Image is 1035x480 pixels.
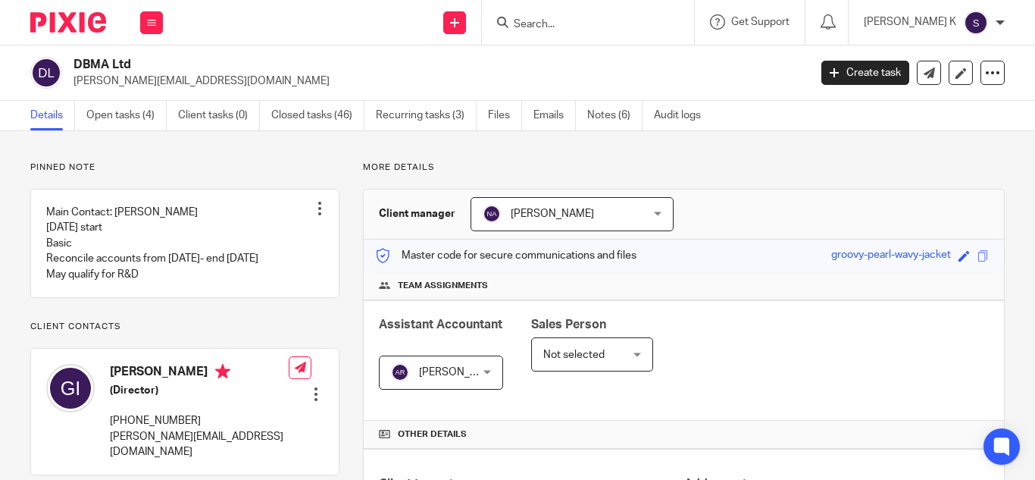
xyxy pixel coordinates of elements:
p: Pinned note [30,162,339,174]
a: Client tasks (0) [178,101,260,130]
div: groovy-pearl-wavy-jacket [831,247,951,265]
img: svg%3E [30,57,62,89]
h5: (Director) [110,383,289,398]
h3: Client manager [379,206,455,221]
a: Recurring tasks (3) [376,101,477,130]
a: Open tasks (4) [86,101,167,130]
span: [PERSON_NAME] [419,367,502,378]
h2: DBMA Ltd [73,57,654,73]
span: [PERSON_NAME] [511,209,594,219]
a: Notes (6) [587,101,643,130]
a: Audit logs [654,101,712,130]
p: Client contacts [30,321,339,333]
span: Sales Person [531,318,606,331]
span: Not selected [543,350,605,360]
a: Emails [533,101,576,130]
span: Other details [398,428,467,441]
a: Files [488,101,522,130]
span: Team assignments [398,280,488,292]
input: Search [512,18,649,32]
img: svg%3E [964,11,988,35]
i: Primary [215,364,230,379]
span: Assistant Accountant [379,318,502,331]
span: Get Support [731,17,790,27]
img: Pixie [30,12,106,33]
p: [PERSON_NAME][EMAIL_ADDRESS][DOMAIN_NAME] [110,429,289,460]
a: Details [30,101,75,130]
p: [PERSON_NAME][EMAIL_ADDRESS][DOMAIN_NAME] [73,74,799,89]
img: svg%3E [391,363,409,381]
p: [PERSON_NAME] K [864,14,956,30]
a: Create task [821,61,909,85]
p: More details [363,162,1005,174]
img: svg%3E [483,205,501,223]
a: Closed tasks (46) [271,101,364,130]
p: Master code for secure communications and files [375,248,636,263]
p: [PHONE_NUMBER] [110,413,289,428]
img: svg%3E [46,364,95,413]
h4: [PERSON_NAME] [110,364,289,383]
